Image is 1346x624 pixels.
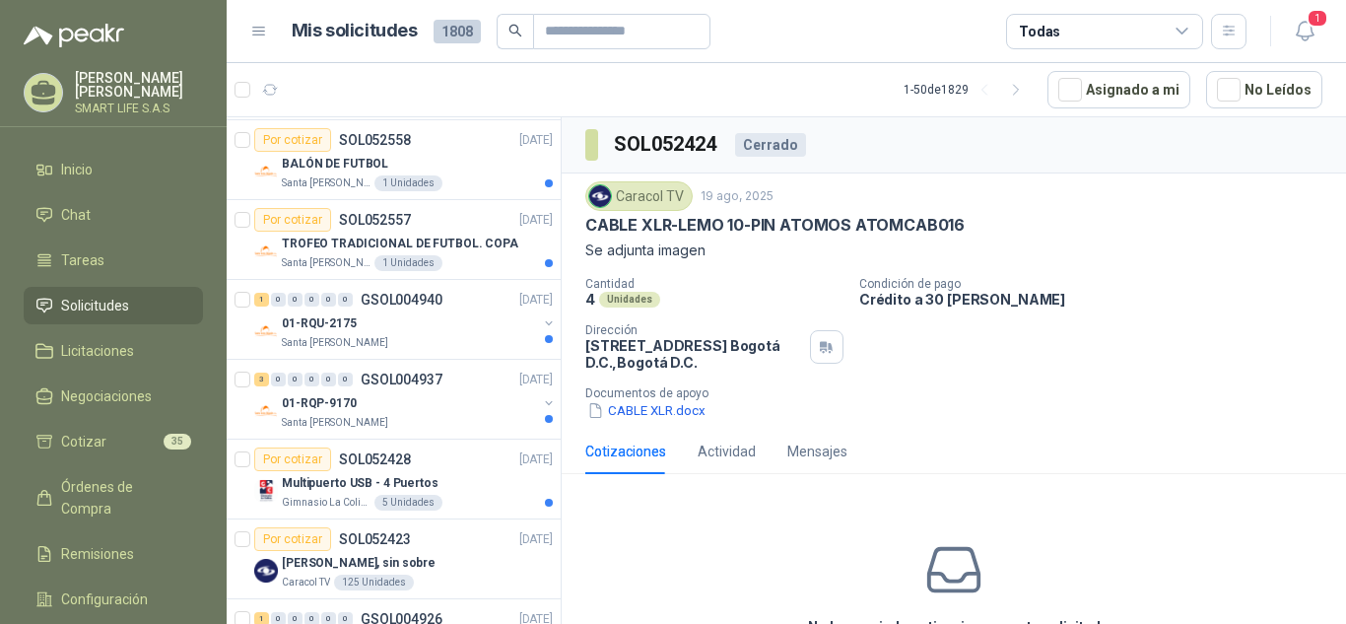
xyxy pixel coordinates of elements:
p: Condición de pago [859,277,1338,291]
div: 1 [254,293,269,307]
button: CABLE XLR.docx [585,400,707,421]
p: Multipuerto USB - 4 Puertos [282,474,438,493]
p: GSOL004937 [361,373,442,386]
div: Unidades [599,292,660,308]
a: Inicio [24,151,203,188]
img: Logo peakr [24,24,124,47]
a: Licitaciones [24,332,203,370]
span: search [508,24,522,37]
p: SOL052557 [339,213,411,227]
span: Solicitudes [61,295,129,316]
p: BALÓN DE FUTBOL [282,155,388,173]
p: Documentos de apoyo [585,386,1338,400]
a: Por cotizarSOL052428[DATE] Company LogoMultipuerto USB - 4 PuertosGimnasio La Colina5 Unidades [227,440,561,520]
p: Crédito a 30 [PERSON_NAME] [859,291,1338,308]
p: SOL052428 [339,452,411,466]
a: 1 0 0 0 0 0 GSOL004940[DATE] Company Logo01-RQU-2175Santa [PERSON_NAME] [254,288,557,351]
div: Todas [1019,21,1060,42]
span: 1 [1307,9,1328,28]
p: [DATE] [519,131,553,150]
p: Caracol TV [282,575,330,590]
p: Gimnasio La Colina [282,495,370,511]
p: 19 ago, 2025 [701,187,774,206]
a: Órdenes de Compra [24,468,203,527]
span: Licitaciones [61,340,134,362]
span: Negociaciones [61,385,152,407]
span: Remisiones [61,543,134,565]
img: Company Logo [254,479,278,503]
div: Actividad [698,441,756,462]
div: 1 Unidades [374,175,442,191]
span: 1808 [434,20,481,43]
p: [DATE] [519,451,553,469]
div: Por cotizar [254,527,331,551]
div: 1 - 50 de 1829 [904,74,1032,105]
p: SOL052558 [339,133,411,147]
div: Mensajes [787,441,847,462]
div: 0 [321,373,336,386]
p: 4 [585,291,595,308]
span: Inicio [61,159,93,180]
p: 01-RQP-9170 [282,394,357,413]
div: 0 [304,293,319,307]
a: Chat [24,196,203,234]
p: [DATE] [519,291,553,310]
a: Tareas [24,242,203,279]
a: Cotizar35 [24,423,203,460]
a: Negociaciones [24,378,203,415]
div: 0 [288,293,303,307]
h1: Mis solicitudes [292,17,418,45]
p: Santa [PERSON_NAME] [282,335,388,351]
p: Se adjunta imagen [585,240,1322,261]
div: Por cotizar [254,128,331,152]
div: 0 [271,373,286,386]
a: 3 0 0 0 0 0 GSOL004937[DATE] Company Logo01-RQP-9170Santa [PERSON_NAME] [254,368,557,431]
div: 0 [321,293,336,307]
span: Configuración [61,589,148,610]
div: 0 [338,373,353,386]
img: Company Logo [254,319,278,343]
div: Cerrado [735,133,806,157]
p: SOL052423 [339,532,411,546]
button: No Leídos [1206,71,1322,108]
span: Chat [61,204,91,226]
a: Remisiones [24,535,203,573]
div: 0 [288,373,303,386]
div: 1 Unidades [374,255,442,271]
p: [STREET_ADDRESS] Bogotá D.C. , Bogotá D.C. [585,337,802,371]
img: Company Logo [254,559,278,583]
p: Cantidad [585,277,843,291]
a: Por cotizarSOL052557[DATE] Company LogoTROFEO TRADICIONAL DE FUTBOL. COPASanta [PERSON_NAME]1 Uni... [227,200,561,280]
p: [DATE] [519,371,553,389]
div: 5 Unidades [374,495,442,511]
span: Tareas [61,249,104,271]
p: [PERSON_NAME], sin sobre [282,554,436,573]
div: 0 [271,293,286,307]
div: 0 [304,373,319,386]
div: 0 [338,293,353,307]
img: Company Logo [254,240,278,263]
img: Company Logo [589,185,611,207]
img: Company Logo [254,399,278,423]
div: 125 Unidades [334,575,414,590]
p: [DATE] [519,530,553,549]
button: 1 [1287,14,1322,49]
a: Configuración [24,581,203,618]
p: SMART LIFE S.A.S [75,103,203,114]
p: Santa [PERSON_NAME] [282,175,370,191]
img: Company Logo [254,160,278,183]
p: [DATE] [519,211,553,230]
p: [PERSON_NAME] [PERSON_NAME] [75,71,203,99]
p: Santa [PERSON_NAME] [282,415,388,431]
a: Por cotizarSOL052558[DATE] Company LogoBALÓN DE FUTBOLSanta [PERSON_NAME]1 Unidades [227,120,561,200]
div: Por cotizar [254,448,331,471]
p: GSOL004940 [361,293,442,307]
p: Santa [PERSON_NAME] [282,255,370,271]
span: Cotizar [61,431,106,452]
p: Dirección [585,323,802,337]
div: 3 [254,373,269,386]
p: 01-RQU-2175 [282,314,357,333]
span: 35 [164,434,191,450]
div: Caracol TV [585,181,693,211]
button: Asignado a mi [1047,71,1190,108]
